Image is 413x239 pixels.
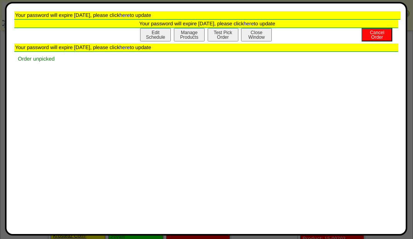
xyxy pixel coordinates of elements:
a: CloseWindow [240,34,273,40]
a: here [119,12,130,18]
div: Your password will expire [DATE], please click to update [14,43,401,52]
button: EditSchedule [140,28,171,41]
button: CloseWindow [241,28,272,41]
div: Your password will expire [DATE], please click to update [14,20,401,28]
div: Order unpicked [14,52,398,66]
a: here [119,45,130,50]
div: Your password will expire [DATE], please click to update [14,11,401,20]
button: CancelOrder [362,28,392,41]
button: Test PickOrder [208,28,238,41]
a: here [244,21,254,26]
button: ManageProducts [174,28,205,41]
